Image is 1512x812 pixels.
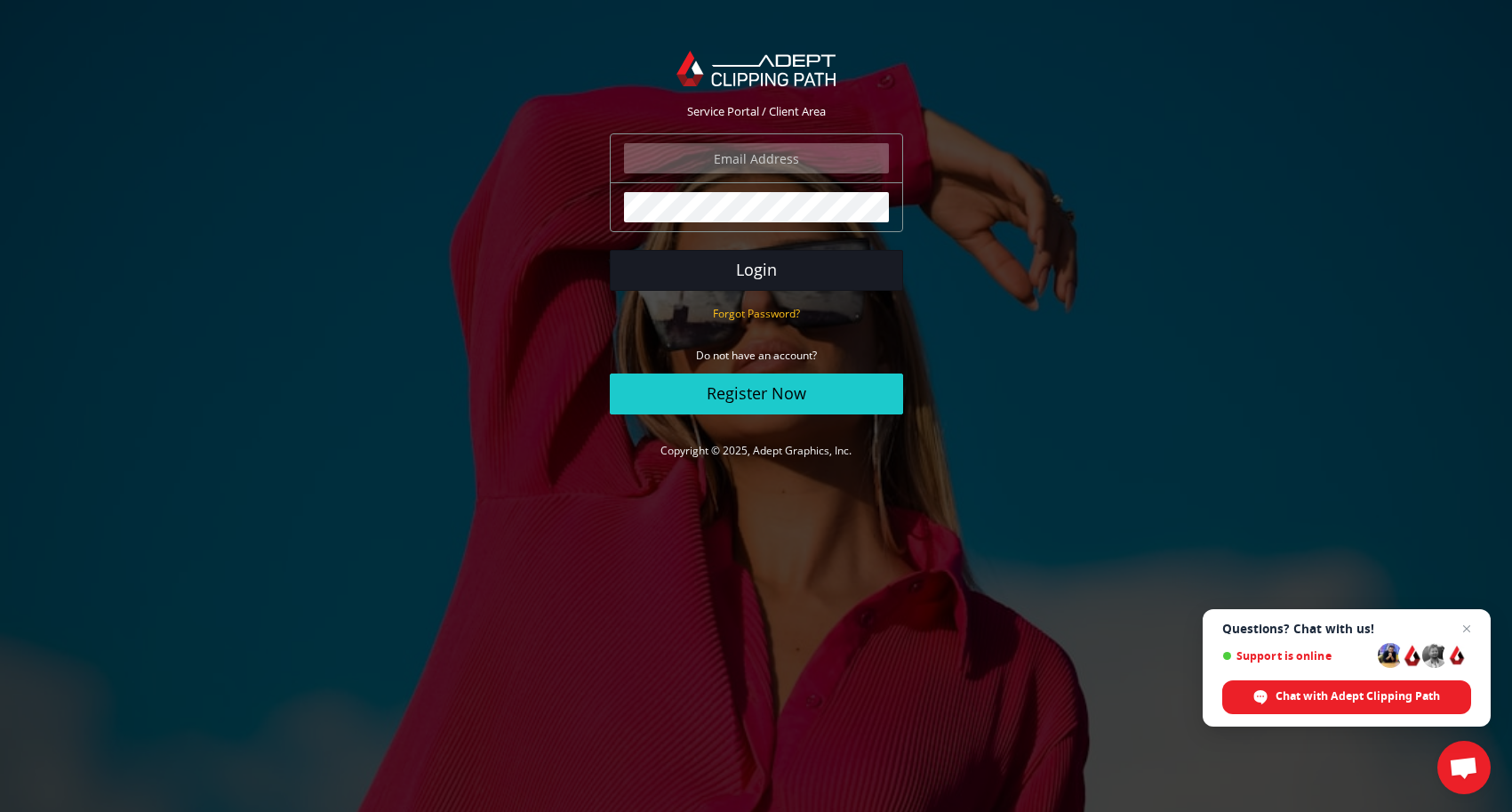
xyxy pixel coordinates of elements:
[610,374,903,414] a: Register Now
[687,103,826,119] span: Service Portal / Client Area
[1222,622,1471,636] span: Questions? Chat with us!
[1222,680,1471,714] div: Chat with Adept Clipping Path
[660,443,852,458] a: Copyright © 2025, Adept Graphics, Inc.
[713,306,800,321] small: Forgot Password?
[1456,618,1477,639] span: Close chat
[624,143,889,173] input: Email Address
[696,348,817,363] small: Do not have an account?
[1276,688,1440,704] span: Chat with Adept Clipping Path
[713,305,800,321] a: Forgot Password?
[1222,649,1372,663] span: Support is online
[1437,741,1491,794] div: Open chat
[676,51,836,86] img: Adept Graphics
[610,250,903,291] button: Login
